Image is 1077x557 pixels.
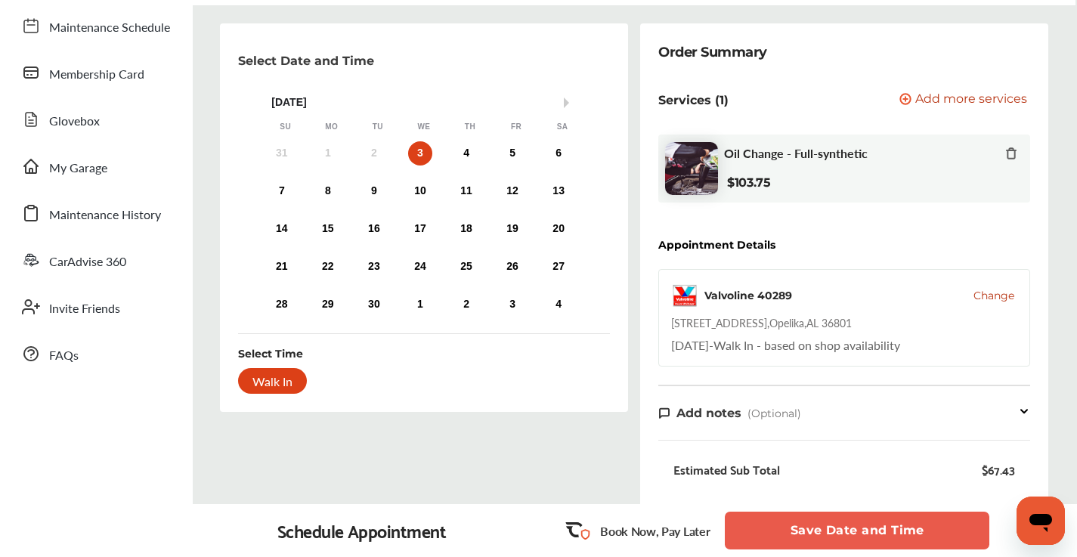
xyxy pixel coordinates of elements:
[49,159,107,178] span: My Garage
[49,252,126,272] span: CarAdvise 360
[316,141,340,166] div: Not available Monday, September 1st, 2025
[982,462,1015,477] div: $67.43
[673,462,780,477] div: Estimated Sub Total
[49,299,120,319] span: Invite Friends
[671,282,698,309] img: logo-valvoline.png
[899,93,1030,107] a: Add more services
[709,336,713,354] span: -
[14,6,178,45] a: Maintenance Schedule
[500,217,525,241] div: Choose Friday, September 19th, 2025
[676,406,741,420] span: Add notes
[324,122,339,132] div: Mo
[270,179,294,203] div: Choose Sunday, September 7th, 2025
[671,336,709,354] span: [DATE]
[546,217,571,241] div: Choose Saturday, September 20th, 2025
[362,141,386,166] div: Not available Tuesday, September 2nd, 2025
[238,54,374,68] p: Select Date and Time
[238,368,307,394] div: Walk In
[49,112,100,132] span: Glovebox
[747,407,801,420] span: (Optional)
[416,122,432,132] div: We
[14,53,178,92] a: Membership Card
[546,292,571,317] div: Choose Saturday, October 4th, 2025
[14,334,178,373] a: FAQs
[500,141,525,166] div: Choose Friday, September 5th, 2025
[725,512,989,549] button: Save Date and Time
[724,146,868,160] span: Oil Change - Full-synthetic
[500,292,525,317] div: Choose Friday, October 3rd, 2025
[454,217,478,241] div: Choose Thursday, September 18th, 2025
[454,255,478,279] div: Choose Thursday, September 25th, 2025
[408,292,432,317] div: Choose Wednesday, October 1st, 2025
[49,65,144,85] span: Membership Card
[270,141,294,166] div: Not available Sunday, August 31st, 2025
[915,93,1027,107] span: Add more services
[671,336,900,354] div: Walk In - based on shop availability
[463,122,478,132] div: Th
[14,287,178,326] a: Invite Friends
[408,255,432,279] div: Choose Wednesday, September 24th, 2025
[238,346,303,361] div: Select Time
[262,96,586,109] div: [DATE]
[671,315,852,330] div: [STREET_ADDRESS] , Opelika , AL 36801
[546,255,571,279] div: Choose Saturday, September 27th, 2025
[500,255,525,279] div: Choose Friday, September 26th, 2025
[14,193,178,233] a: Maintenance History
[973,288,1014,303] button: Change
[600,522,710,540] p: Book Now, Pay Later
[362,255,386,279] div: Choose Tuesday, September 23rd, 2025
[362,217,386,241] div: Choose Tuesday, September 16th, 2025
[362,292,386,317] div: Choose Tuesday, September 30th, 2025
[899,93,1027,107] button: Add more services
[316,217,340,241] div: Choose Monday, September 15th, 2025
[454,141,478,166] div: Choose Thursday, September 4th, 2025
[408,141,432,166] div: Choose Wednesday, September 3rd, 2025
[49,18,170,38] span: Maintenance Schedule
[658,239,775,251] div: Appointment Details
[704,288,792,303] div: Valvoline 40289
[408,179,432,203] div: Choose Wednesday, September 10th, 2025
[14,240,178,280] a: CarAdvise 360
[546,179,571,203] div: Choose Saturday, September 13th, 2025
[14,100,178,139] a: Glovebox
[49,206,161,225] span: Maintenance History
[658,93,729,107] p: Services (1)
[370,122,385,132] div: Tu
[14,147,178,186] a: My Garage
[454,179,478,203] div: Choose Thursday, September 11th, 2025
[316,255,340,279] div: Choose Monday, September 22nd, 2025
[270,217,294,241] div: Choose Sunday, September 14th, 2025
[665,142,718,195] img: oil-change-thumb.jpg
[658,407,670,419] img: note-icon.db9493fa.svg
[564,97,574,108] button: Next Month
[454,292,478,317] div: Choose Thursday, October 2nd, 2025
[49,346,79,366] span: FAQs
[658,42,767,63] div: Order Summary
[277,520,447,541] div: Schedule Appointment
[509,122,524,132] div: Fr
[985,503,1015,523] div: $36.31
[727,175,771,190] b: $103.75
[555,122,570,132] div: Sa
[546,141,571,166] div: Choose Saturday, September 6th, 2025
[270,255,294,279] div: Choose Sunday, September 21st, 2025
[258,138,582,320] div: month 2025-09
[500,179,525,203] div: Choose Friday, September 12th, 2025
[270,292,294,317] div: Choose Sunday, September 28th, 2025
[1017,497,1065,545] iframe: Button to launch messaging window
[408,217,432,241] div: Choose Wednesday, September 17th, 2025
[278,122,293,132] div: Su
[362,179,386,203] div: Choose Tuesday, September 9th, 2025
[316,179,340,203] div: Choose Monday, September 8th, 2025
[316,292,340,317] div: Choose Monday, September 29th, 2025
